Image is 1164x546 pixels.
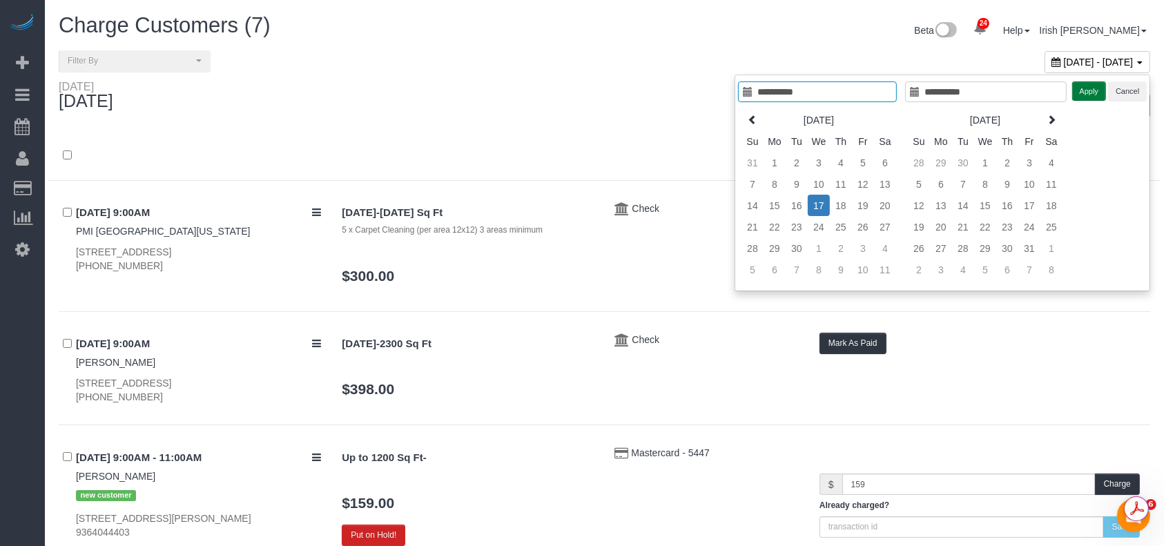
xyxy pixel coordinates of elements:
td: 20 [874,195,896,216]
td: 29 [974,237,996,259]
td: 27 [874,216,896,237]
td: 11 [830,173,852,195]
td: 6 [930,173,952,195]
td: 7 [1018,259,1040,280]
td: 11 [1040,173,1063,195]
div: Tags [76,483,321,505]
td: 13 [930,195,952,216]
img: New interface [934,22,957,40]
td: 3 [1018,152,1040,173]
td: 9 [996,173,1018,195]
th: Su [741,130,764,152]
td: 18 [830,195,852,216]
td: 19 [908,216,930,237]
td: 21 [952,216,974,237]
button: Charge [1095,474,1140,495]
td: 24 [1018,216,1040,237]
td: 21 [741,216,764,237]
td: 17 [1018,195,1040,216]
td: 7 [741,173,764,195]
td: 22 [974,216,996,237]
th: Th [830,130,852,152]
a: 24 [967,14,993,44]
td: 14 [952,195,974,216]
td: 16 [996,195,1018,216]
button: Apply [1072,81,1107,101]
td: 15 [974,195,996,216]
th: Mo [930,130,952,152]
td: 31 [741,152,764,173]
td: 1 [1040,237,1063,259]
th: Sa [874,130,896,152]
td: 3 [852,237,874,259]
input: transaction id [819,516,1104,538]
td: 28 [741,237,764,259]
td: 26 [908,237,930,259]
td: 28 [908,152,930,173]
th: Th [996,130,1018,152]
div: 5 x Carpet Cleaning (per area 12x12) 3 areas minimum [342,224,594,236]
div: [STREET_ADDRESS] [PHONE_NUMBER] [76,376,321,404]
td: 18 [1040,195,1063,216]
a: Check [632,203,659,214]
td: 10 [852,259,874,280]
span: new customer [76,490,136,501]
a: PMI [GEOGRAPHIC_DATA][US_STATE] [76,226,251,237]
span: Filter By [68,55,193,67]
td: 5 [974,259,996,280]
h4: [DATE] 9:00AM [76,207,321,219]
td: 2 [996,152,1018,173]
div: [DATE] [59,81,127,111]
a: Help [1003,25,1030,36]
td: 12 [852,173,874,195]
button: Filter By [59,50,211,72]
td: 20 [930,216,952,237]
td: 1 [808,237,830,259]
th: We [974,130,996,152]
td: 4 [830,152,852,173]
a: [PERSON_NAME] [76,357,155,368]
td: 31 [1018,237,1040,259]
td: 8 [764,173,786,195]
td: 26 [852,216,874,237]
td: 30 [996,237,1018,259]
th: Su [908,130,930,152]
td: 13 [874,173,896,195]
div: [STREET_ADDRESS][PERSON_NAME] 9364044403 [76,511,321,539]
a: Irish [PERSON_NAME] [1040,25,1147,36]
td: 24 [808,216,830,237]
td: 12 [908,195,930,216]
td: 1 [974,152,996,173]
th: Tu [952,130,974,152]
td: 4 [952,259,974,280]
a: Mastercard - 5447 [631,447,710,458]
span: 24 [978,18,989,29]
h4: [DATE] 9:00AM - 11:00AM [76,452,321,464]
td: 8 [1040,259,1063,280]
td: 23 [786,216,808,237]
td: 4 [874,237,896,259]
td: 5 [908,173,930,195]
th: Mo [764,130,786,152]
td: 2 [786,152,808,173]
img: Automaid Logo [8,14,36,33]
td: 25 [830,216,852,237]
span: [DATE] - [DATE] [1064,57,1134,68]
td: 7 [786,259,808,280]
td: 22 [764,216,786,237]
td: 23 [996,216,1018,237]
td: 29 [764,237,786,259]
h4: [DATE]-[DATE] Sq Ft [342,207,594,219]
h4: [DATE]-2300 Sq Ft [342,338,594,350]
td: 6 [874,152,896,173]
a: Check [632,334,659,345]
td: 17 [808,195,830,216]
a: $398.00 [342,381,394,397]
th: Tu [786,130,808,152]
a: $159.00 [342,495,394,511]
th: Sa [1040,130,1063,152]
button: Put on Hold! [342,525,405,546]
